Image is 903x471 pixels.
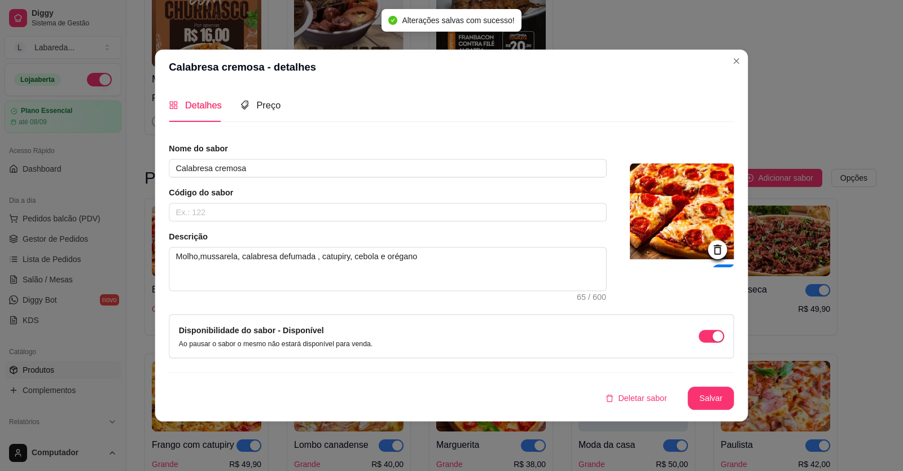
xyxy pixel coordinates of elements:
article: Código do sabor [169,187,607,199]
button: Close [727,52,746,71]
button: deleteDeletar sabor [596,387,676,410]
article: Descrição [169,231,607,243]
span: appstore [169,101,178,110]
img: logo da loja [630,163,734,268]
textarea: Molho,mussarela, calabresa defumada , catupiry, cebola e orégano [169,248,606,291]
input: Ex.: Calabresa acebolada [169,159,607,178]
button: Salvar [688,387,734,410]
input: Ex.: 122 [169,203,607,222]
span: Detalhes [185,101,222,110]
span: check-circle [388,16,397,25]
span: delete [606,394,613,402]
label: Disponibilidade do sabor - Disponível [179,326,324,335]
article: Nome do sabor [169,143,607,155]
p: Ao pausar o sabor o mesmo não estará disponível para venda. [179,339,373,348]
span: Alterações salvas com sucesso! [402,16,514,25]
header: Calabresa cremosa - detalhes [155,50,748,85]
span: Preço [256,101,280,110]
span: tags [240,101,249,110]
